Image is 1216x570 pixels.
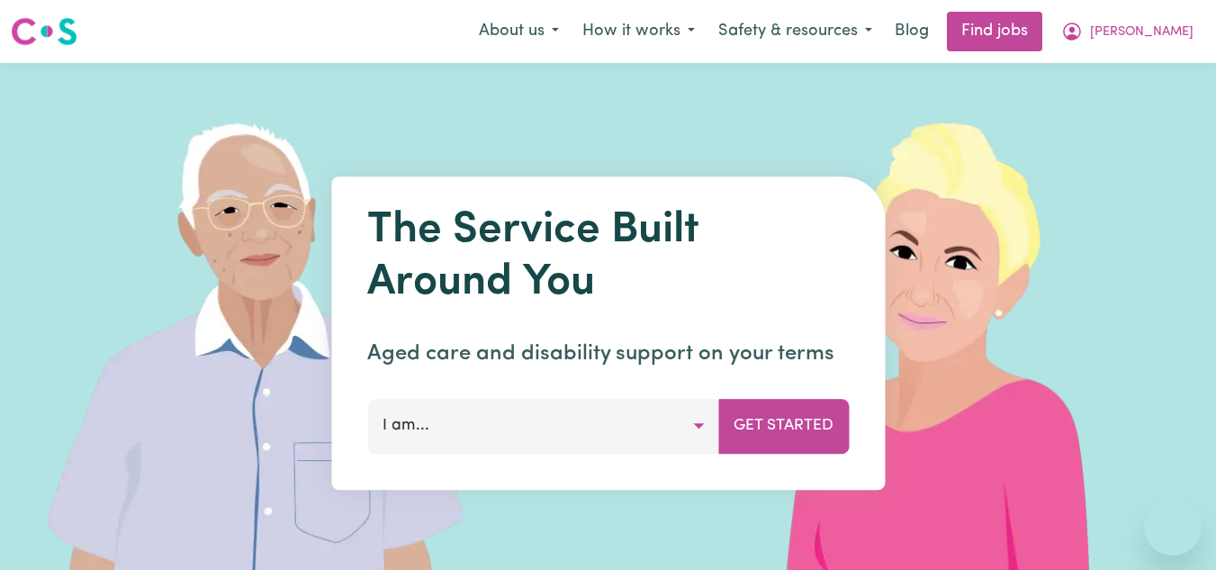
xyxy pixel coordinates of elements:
[884,12,940,51] a: Blog
[1090,23,1193,42] span: [PERSON_NAME]
[367,205,849,309] h1: The Service Built Around You
[11,11,77,52] a: Careseekers logo
[467,13,571,50] button: About us
[947,12,1042,51] a: Find jobs
[571,13,707,50] button: How it works
[1049,13,1205,50] button: My Account
[367,338,849,370] p: Aged care and disability support on your terms
[367,399,719,453] button: I am...
[718,399,849,453] button: Get Started
[1144,498,1202,556] iframe: Button to launch messaging window
[11,15,77,48] img: Careseekers logo
[707,13,884,50] button: Safety & resources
